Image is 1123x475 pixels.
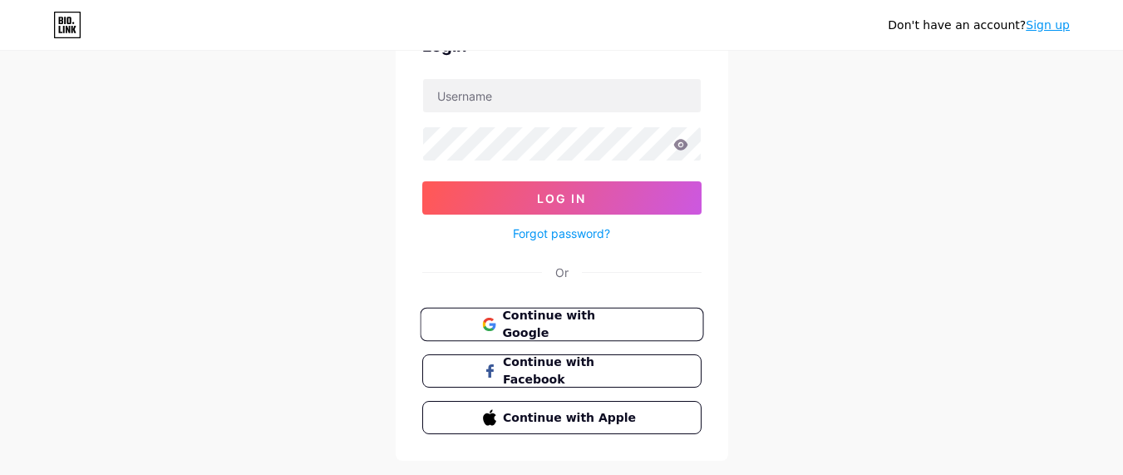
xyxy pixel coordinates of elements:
[422,181,702,215] button: Log In
[420,308,703,342] button: Continue with Google
[555,264,569,281] div: Or
[503,409,640,427] span: Continue with Apple
[888,17,1070,34] div: Don't have an account?
[513,225,610,242] a: Forgot password?
[503,354,640,388] span: Continue with Facebook
[422,354,702,388] button: Continue with Facebook
[1026,18,1070,32] a: Sign up
[422,401,702,434] button: Continue with Apple
[423,79,701,112] input: Username
[422,308,702,341] a: Continue with Google
[502,307,641,343] span: Continue with Google
[537,191,586,205] span: Log In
